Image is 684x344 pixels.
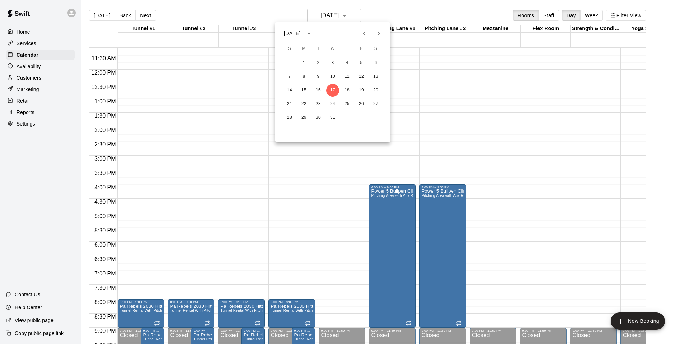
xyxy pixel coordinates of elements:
[312,98,325,110] button: 23
[369,70,382,83] button: 13
[357,26,371,41] button: Previous month
[297,57,310,70] button: 1
[326,111,339,124] button: 31
[369,98,382,110] button: 27
[341,42,353,56] span: Thursday
[312,84,325,97] button: 16
[326,57,339,70] button: 3
[297,111,310,124] button: 29
[341,84,353,97] button: 18
[297,70,310,83] button: 8
[355,98,368,110] button: 26
[369,57,382,70] button: 6
[355,57,368,70] button: 5
[355,70,368,83] button: 12
[283,98,296,110] button: 21
[341,98,353,110] button: 25
[283,42,296,56] span: Sunday
[297,98,310,110] button: 22
[312,42,325,56] span: Tuesday
[355,84,368,97] button: 19
[283,70,296,83] button: 7
[369,42,382,56] span: Saturday
[312,111,325,124] button: 30
[355,42,368,56] span: Friday
[283,111,296,124] button: 28
[312,57,325,70] button: 2
[297,84,310,97] button: 15
[341,70,353,83] button: 11
[326,70,339,83] button: 10
[303,27,315,39] button: calendar view is open, switch to year view
[284,30,301,37] div: [DATE]
[283,84,296,97] button: 14
[312,70,325,83] button: 9
[297,42,310,56] span: Monday
[371,26,386,41] button: Next month
[326,84,339,97] button: 17
[369,84,382,97] button: 20
[326,98,339,110] button: 24
[341,57,353,70] button: 4
[326,42,339,56] span: Wednesday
